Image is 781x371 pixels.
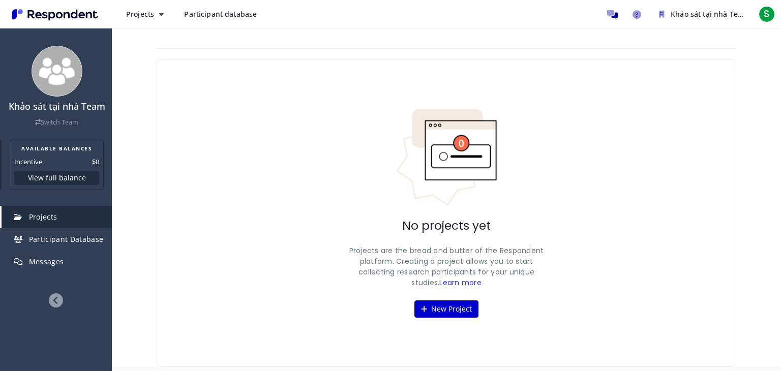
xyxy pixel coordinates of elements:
[757,5,777,23] button: S
[671,9,748,19] span: Khảo sát tại nhà Team
[602,4,622,24] a: Message participants
[14,157,42,167] dt: Incentive
[29,212,57,222] span: Projects
[92,157,99,167] dd: $0
[35,118,78,127] a: Switch Team
[396,108,497,207] img: No projects indicator
[439,277,482,288] a: Learn more
[29,234,104,244] span: Participant Database
[176,5,265,23] a: Participant database
[402,219,491,233] h2: No projects yet
[14,144,99,152] h2: AVAILABLE BALANCES
[345,245,548,288] p: Projects are the bread and butter of the Respondent platform. Creating a project allows you to st...
[414,300,478,318] button: New Project
[32,46,82,97] img: team_avatar_256.png
[29,257,64,266] span: Messages
[10,140,104,190] section: Balance summary
[8,6,102,23] img: Respondent
[184,9,257,19] span: Participant database
[759,6,775,22] span: S
[651,5,753,23] button: Khảo sát tại nhà Team
[118,5,172,23] button: Projects
[14,171,99,185] button: View full balance
[626,4,647,24] a: Help and support
[126,9,154,19] span: Projects
[7,102,107,112] h4: Khảo sát tại nhà Team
